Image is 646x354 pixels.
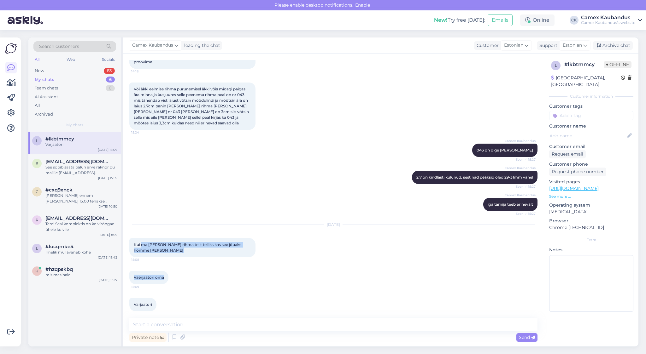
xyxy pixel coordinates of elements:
p: Operating system [549,202,633,208]
div: All [35,102,40,109]
div: [DATE] 15:42 [98,255,117,260]
span: Offline [604,61,631,68]
p: Customer email [549,143,633,150]
div: Archived [35,111,53,117]
span: 15:24 [131,130,155,135]
span: Seen ✓ 15:27 [512,184,536,189]
span: #lucqmke4 [45,244,73,249]
span: Varjaatori [134,302,152,307]
div: Request phone number [549,168,606,176]
span: Enable [353,2,372,8]
span: Estonian [563,42,582,49]
span: Estonian [504,42,523,49]
p: Chrome [TECHNICAL_ID] [549,224,633,231]
div: Request email [549,150,586,158]
span: 15:09 [131,311,155,316]
span: l [555,63,557,68]
div: All [33,55,41,64]
span: Seen ✓ 15:27 [512,211,536,216]
span: ryytlipoig22@gmail.com [45,215,111,221]
p: Customer tags [549,103,633,110]
button: Emails [488,14,513,26]
div: New [35,68,44,74]
a: Camex KaubandusCamex Kaubandus's website [581,15,642,25]
span: Kui ma [PERSON_NAME] rihma teilt telliks kas see jöuaks homme [PERSON_NAME] [134,242,242,253]
div: 6 [106,77,115,83]
div: Support [537,42,557,49]
span: Send [519,334,535,340]
input: Add a tag [549,111,633,120]
div: 83 [104,68,115,74]
p: Customer name [549,123,633,129]
div: # lkbtmmcy [564,61,604,68]
div: [GEOGRAPHIC_DATA], [GEOGRAPHIC_DATA] [551,75,621,88]
p: Notes [549,247,633,253]
div: Socials [101,55,116,64]
div: [DATE] 15:09 [98,147,117,152]
b: New! [434,17,448,23]
p: Visited pages [549,179,633,185]
div: My chats [35,77,54,83]
span: 14:18 [131,69,155,74]
span: h [35,269,38,273]
div: Try free [DATE]: [434,16,485,24]
img: Askly Logo [5,43,17,54]
span: r [36,161,38,166]
span: #cxq9xnck [45,187,73,193]
div: Camex Kaubandus [581,15,635,20]
span: 15:09 [131,284,155,289]
span: Vaerjaatori oma [134,275,164,280]
div: Varjaatori [45,142,117,147]
p: Customer phone [549,161,633,168]
div: Online [520,14,555,26]
div: leading the chat [182,42,220,49]
div: See sobib saata palun arve raknor oü mailile [EMAIL_ADDRESS][DOMAIN_NAME] makse tähtajaks võib pa... [45,164,117,176]
div: Private note [129,333,167,342]
span: Seen ✓ 15:27 [512,157,536,162]
span: c [36,189,38,194]
span: Camex Kaubandus [505,166,536,170]
span: l [36,138,38,143]
span: My chats [66,122,83,128]
div: Imelik mul avaneb kohe [45,249,117,255]
p: [MEDICAL_DATA] [549,208,633,215]
span: Camex Kaubandus [132,42,173,49]
div: [DATE] [129,222,537,227]
div: [DATE] 15:59 [98,176,117,180]
p: Browser [549,218,633,224]
a: [URL][DOMAIN_NAME] [549,186,599,191]
p: See more ... [549,194,633,199]
span: Camex Kaubandus [505,193,536,197]
span: l [36,246,38,251]
span: Search customers [39,43,79,50]
span: raknor@mail.ee [45,159,111,164]
span: 2.7 on kindlasti kulunud, sest nad peaksid oled 29-31mm vahel [416,175,533,180]
span: Camex Kaubandus [505,139,536,143]
div: Archive chat [593,41,633,50]
div: Team chats [35,85,58,91]
div: AI Assistant [35,94,58,100]
span: 043 on õige [PERSON_NAME] [477,148,533,152]
div: Camex Kaubandus's website [581,20,635,25]
span: iga tarnija teeb erinevalt [488,202,533,207]
div: Tere! Seal komplektis on kolvirõngad ühele kolvile [45,221,117,232]
div: [PERSON_NAME] ennem [PERSON_NAME] 15.00 tehakse tellimus ja tasutakse ,siis [PERSON_NAME] [PERSON... [45,193,117,204]
div: CK [570,16,578,25]
input: Add name [549,132,626,139]
div: [DATE] 10:50 [97,204,117,209]
span: Vöi äkki eelmise rihma purunemisel äkki vöis midagi paigas ära minna ja kusjuures selle peenema r... [134,87,250,125]
span: r [36,218,38,222]
div: Extra [549,237,633,243]
div: [DATE] 13:17 [99,278,117,283]
span: #lkbtmmcy [45,136,74,142]
div: Customer [474,42,499,49]
span: 15:08 [131,257,155,262]
div: 0 [106,85,115,91]
div: Customer information [549,94,633,99]
span: #hzqpskbq [45,266,73,272]
div: mis masinale [45,272,117,278]
div: Web [65,55,76,64]
div: [DATE] 8:59 [99,232,117,237]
